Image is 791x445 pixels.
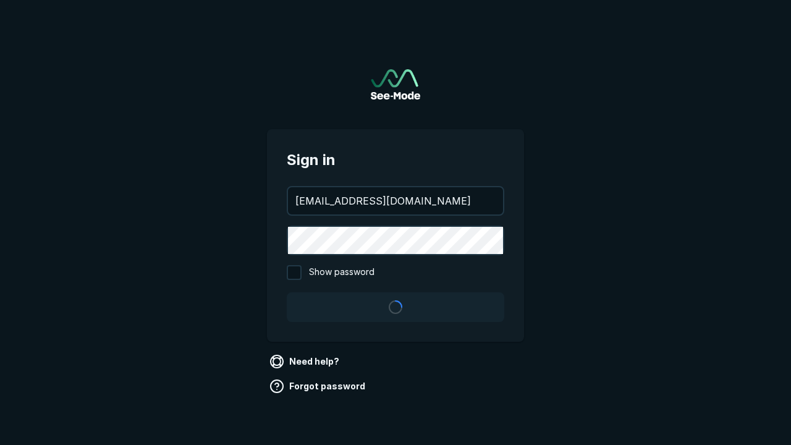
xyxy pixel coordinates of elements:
span: Show password [309,265,374,280]
input: your@email.com [288,187,503,214]
span: Sign in [287,149,504,171]
a: Need help? [267,352,344,371]
img: See-Mode Logo [371,69,420,100]
a: Go to sign in [371,69,420,100]
a: Forgot password [267,376,370,396]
